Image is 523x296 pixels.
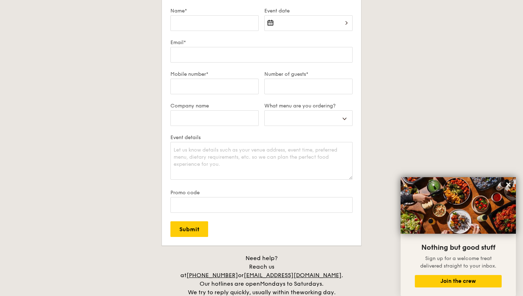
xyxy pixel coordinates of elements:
input: Submit [170,221,208,237]
label: Name* [170,8,259,14]
span: Nothing but good stuff [421,243,495,252]
label: Event details [170,134,353,141]
label: What menu are you ordering? [264,103,353,109]
textarea: Let us know details such as your venue address, event time, preferred menu, dietary requirements,... [170,142,353,180]
img: DSC07876-Edit02-Large.jpeg [401,177,516,234]
button: Join the crew [415,275,502,287]
span: Sign up for a welcome treat delivered straight to your inbox. [420,255,496,269]
label: Company name [170,103,259,109]
label: Mobile number* [170,71,259,77]
label: Number of guests* [264,71,353,77]
span: Mondays to Saturdays. [260,280,323,287]
a: [EMAIL_ADDRESS][DOMAIN_NAME] [244,272,342,279]
button: Close [503,179,514,190]
a: [PHONE_NUMBER] [186,272,238,279]
label: Event date [264,8,353,14]
span: working day. [300,289,336,296]
label: Promo code [170,190,353,196]
label: Email* [170,39,353,46]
